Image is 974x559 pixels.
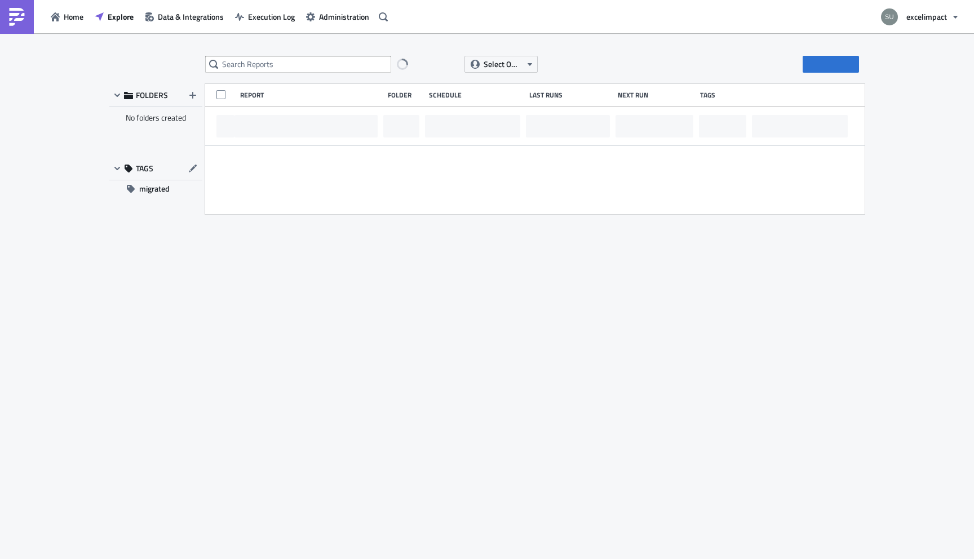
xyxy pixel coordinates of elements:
button: Administration [300,8,375,25]
span: excelimpact [906,11,947,23]
span: Select Owner [484,58,521,70]
div: Schedule [429,91,524,99]
span: Administration [319,11,369,23]
div: No folders created [109,107,202,128]
button: Home [45,8,89,25]
span: Data & Integrations [158,11,224,23]
div: Folder [388,91,423,99]
img: PushMetrics [8,8,26,26]
div: Last Runs [529,91,612,99]
button: migrated [109,180,202,197]
span: FOLDERS [136,90,168,100]
button: Data & Integrations [139,8,229,25]
button: Select Owner [464,56,538,73]
span: Explore [108,11,134,23]
button: Execution Log [229,8,300,25]
span: TAGS [136,163,153,174]
button: excelimpact [874,5,966,29]
button: Explore [89,8,139,25]
span: Home [64,11,83,23]
input: Search Reports [205,56,391,73]
span: migrated [139,180,170,197]
span: Execution Log [248,11,295,23]
div: Tags [700,91,747,99]
div: Report [240,91,382,99]
img: Avatar [880,7,899,26]
div: Next Run [618,91,695,99]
